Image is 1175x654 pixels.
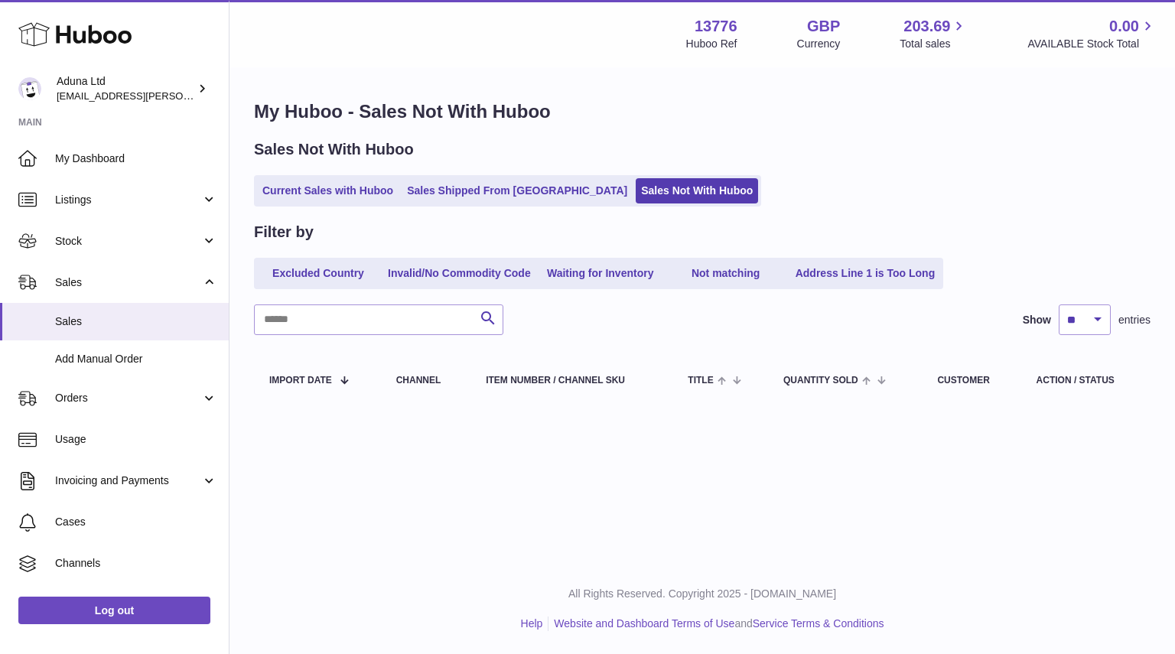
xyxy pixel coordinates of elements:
[55,352,217,366] span: Add Manual Order
[396,376,456,386] div: Channel
[554,617,734,630] a: Website and Dashboard Terms of Use
[548,617,884,631] li: and
[486,376,657,386] div: Item Number / Channel SKU
[55,314,217,329] span: Sales
[402,178,633,203] a: Sales Shipped From [GEOGRAPHIC_DATA]
[254,222,314,242] h2: Filter by
[1118,313,1151,327] span: entries
[665,261,787,286] a: Not matching
[797,37,841,51] div: Currency
[1109,16,1139,37] span: 0.00
[521,617,543,630] a: Help
[269,376,332,386] span: Import date
[257,261,379,286] a: Excluded Country
[1037,376,1135,386] div: Action / Status
[55,391,201,405] span: Orders
[55,432,217,447] span: Usage
[242,587,1163,601] p: All Rights Reserved. Copyright 2025 - [DOMAIN_NAME]
[900,37,968,51] span: Total sales
[807,16,840,37] strong: GBP
[57,89,389,102] span: [EMAIL_ADDRESS][PERSON_NAME][PERSON_NAME][DOMAIN_NAME]
[1027,16,1157,51] a: 0.00 AVAILABLE Stock Total
[257,178,399,203] a: Current Sales with Huboo
[539,261,662,286] a: Waiting for Inventory
[57,74,194,103] div: Aduna Ltd
[686,37,737,51] div: Huboo Ref
[254,139,414,160] h2: Sales Not With Huboo
[790,261,941,286] a: Address Line 1 is Too Long
[1023,313,1051,327] label: Show
[382,261,536,286] a: Invalid/No Commodity Code
[1027,37,1157,51] span: AVAILABLE Stock Total
[18,597,210,624] a: Log out
[55,234,201,249] span: Stock
[55,515,217,529] span: Cases
[55,151,217,166] span: My Dashboard
[254,99,1151,124] h1: My Huboo - Sales Not With Huboo
[753,617,884,630] a: Service Terms & Conditions
[695,16,737,37] strong: 13776
[55,275,201,290] span: Sales
[688,376,713,386] span: Title
[18,77,41,100] img: deborahe.kamara@aduna.com
[903,16,950,37] span: 203.69
[937,376,1005,386] div: Customer
[55,473,201,488] span: Invoicing and Payments
[55,556,217,571] span: Channels
[636,178,758,203] a: Sales Not With Huboo
[783,376,858,386] span: Quantity Sold
[55,193,201,207] span: Listings
[900,16,968,51] a: 203.69 Total sales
